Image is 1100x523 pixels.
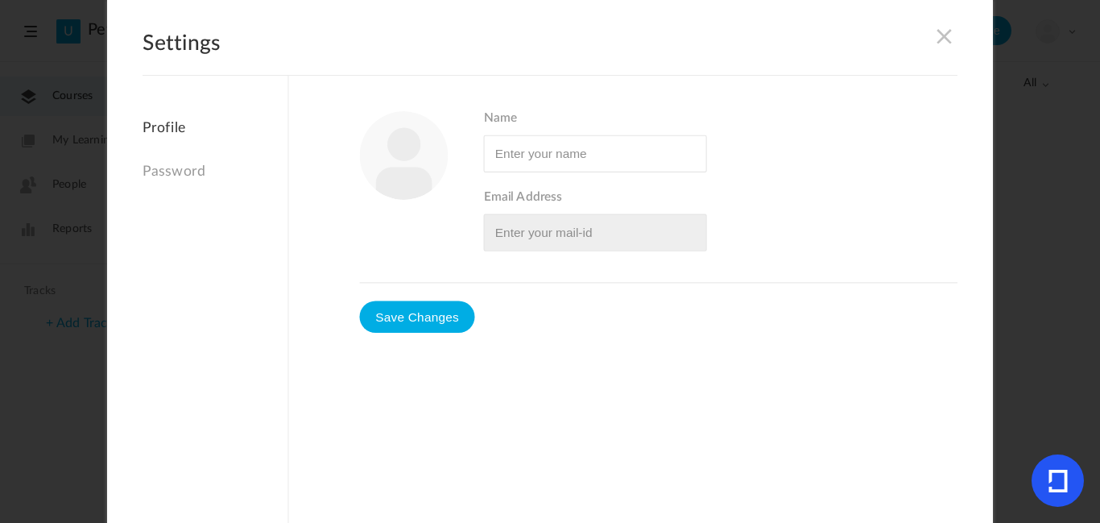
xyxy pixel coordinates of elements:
span: Email Address [484,189,958,205]
button: Save Changes [360,301,475,333]
a: Profile [143,120,287,146]
h2: Settings [143,31,957,76]
span: Name [484,111,958,127]
a: Password [143,154,287,189]
input: Name [484,135,707,172]
input: Email Address [484,214,707,251]
img: user-image.png [360,111,449,200]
